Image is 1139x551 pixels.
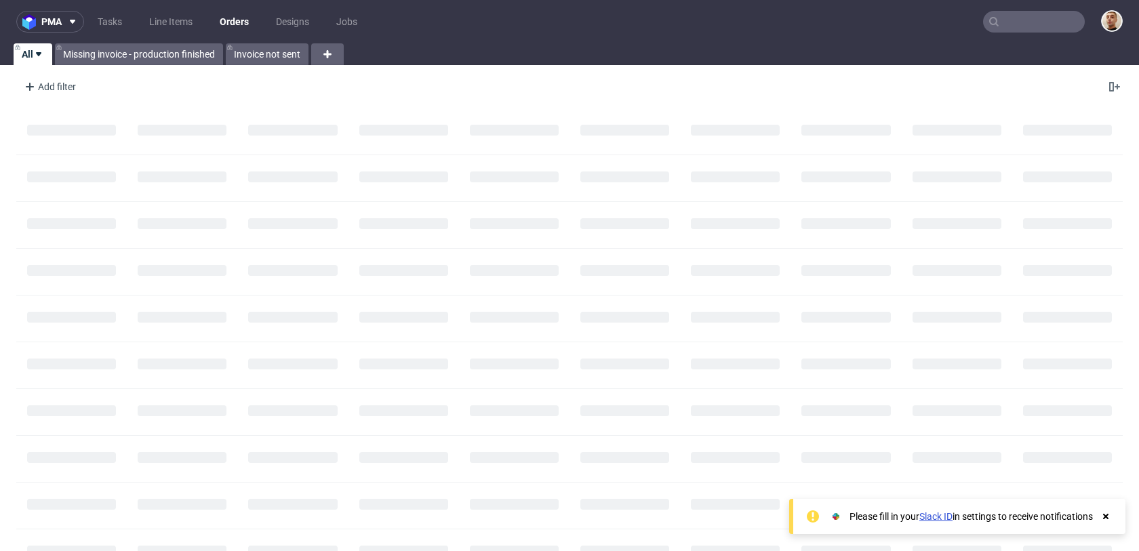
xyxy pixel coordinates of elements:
[22,14,41,30] img: logo
[268,11,317,33] a: Designs
[14,43,52,65] a: All
[19,76,79,98] div: Add filter
[1102,12,1121,30] img: Bartłomiej Leśniczuk
[328,11,365,33] a: Jobs
[212,11,257,33] a: Orders
[16,11,84,33] button: pma
[919,511,953,522] a: Slack ID
[850,510,1093,523] div: Please fill in your in settings to receive notifications
[226,43,308,65] a: Invoice not sent
[141,11,201,33] a: Line Items
[55,43,223,65] a: Missing invoice - production finished
[89,11,130,33] a: Tasks
[829,510,843,523] img: Slack
[41,17,62,26] span: pma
